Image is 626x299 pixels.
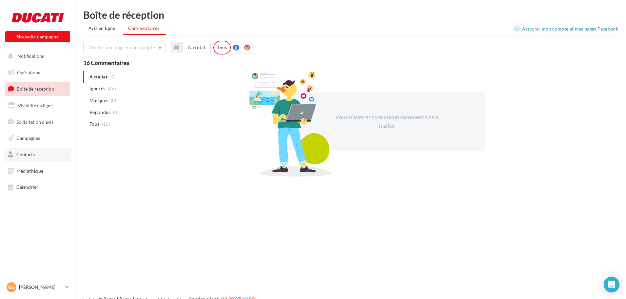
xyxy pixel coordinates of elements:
[89,121,99,127] span: Tous
[330,113,443,130] div: Vous n'avez encore aucun commentaire à traiter
[4,99,71,113] a: Visibilité en ligne
[4,66,71,79] a: Opérations
[83,10,618,20] div: Boîte de réception
[89,85,105,92] span: Ignorés
[5,281,70,293] a: Gg [PERSON_NAME]
[16,184,38,190] span: Calendrier
[4,49,69,63] button: Notifications
[83,42,166,53] button: Choisir une page ou un compte
[182,42,211,53] button: Au total
[111,98,116,103] span: (0)
[4,164,71,178] a: Médiathèque
[171,42,211,53] button: Au total
[4,180,71,194] a: Calendrier
[4,131,71,145] a: Campagnes
[4,148,71,161] a: Contacts
[17,53,44,59] span: Notifications
[88,25,115,32] span: Avis en ligne
[5,31,70,42] button: Nouvelle campagne
[16,168,43,174] span: Médiathèque
[4,82,71,96] a: Boîte de réception
[89,109,111,116] span: Répondus
[4,115,71,129] a: Sollicitation d'avis
[89,45,155,50] span: Choisir une page ou un compte
[8,284,15,290] span: Gg
[17,70,40,75] span: Opérations
[113,110,119,115] span: (0)
[16,135,40,141] span: Campagnes
[83,60,618,66] div: 16 Commentaires
[102,121,110,127] span: (16)
[604,277,619,292] div: Open Intercom Messenger
[18,103,53,108] span: Visibilité en ligne
[16,152,35,157] span: Contacts
[213,41,231,54] div: Tous
[16,119,53,124] span: Sollicitation d'avis
[17,86,54,92] span: Boîte de réception
[19,284,63,290] p: [PERSON_NAME]
[89,97,108,104] span: Masqués
[514,25,618,33] a: Associer mon compte et mes pages Facebook
[108,86,116,91] span: (16)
